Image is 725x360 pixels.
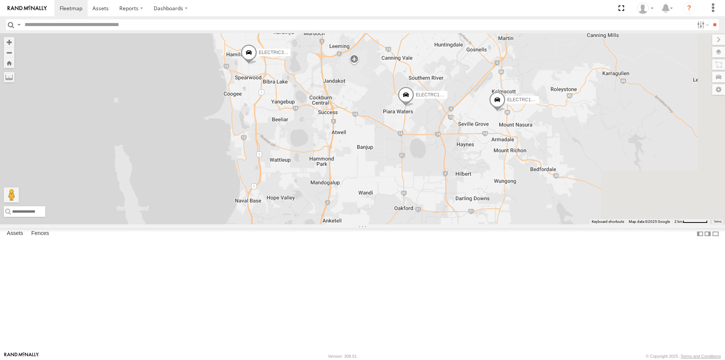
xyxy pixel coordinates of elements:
span: Map data ©2025 Google [629,219,670,224]
a: Terms and Conditions [681,354,721,358]
div: © Copyright 2025 - [646,354,721,358]
span: ELECTRIC3 - [PERSON_NAME] [259,50,325,55]
label: Search Query [16,19,22,30]
button: Zoom in [4,37,14,47]
a: Terms (opens in new tab) [714,220,722,223]
button: Drag Pegman onto the map to open Street View [4,187,19,202]
label: Search Filter Options [694,19,710,30]
label: Hide Summary Table [712,228,719,239]
div: Version: 308.01 [328,354,357,358]
label: Dock Summary Table to the Left [696,228,704,239]
label: Dock Summary Table to the Right [704,228,711,239]
label: Fences [28,229,53,239]
img: rand-logo.svg [8,6,47,11]
span: ELECTRC14 - Spare [507,97,549,102]
label: Measure [4,72,14,82]
label: Map Settings [712,84,725,95]
span: 2 km [674,219,683,224]
button: Zoom out [4,47,14,58]
i: ? [683,2,695,14]
button: Map scale: 2 km per 62 pixels [672,219,710,224]
a: Visit our Website [4,352,39,360]
span: ELECTRC12 - [PERSON_NAME] [416,92,483,97]
button: Keyboard shortcuts [592,219,624,224]
div: Wayne Betts [634,3,656,14]
label: Assets [3,229,27,239]
button: Zoom Home [4,58,14,68]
